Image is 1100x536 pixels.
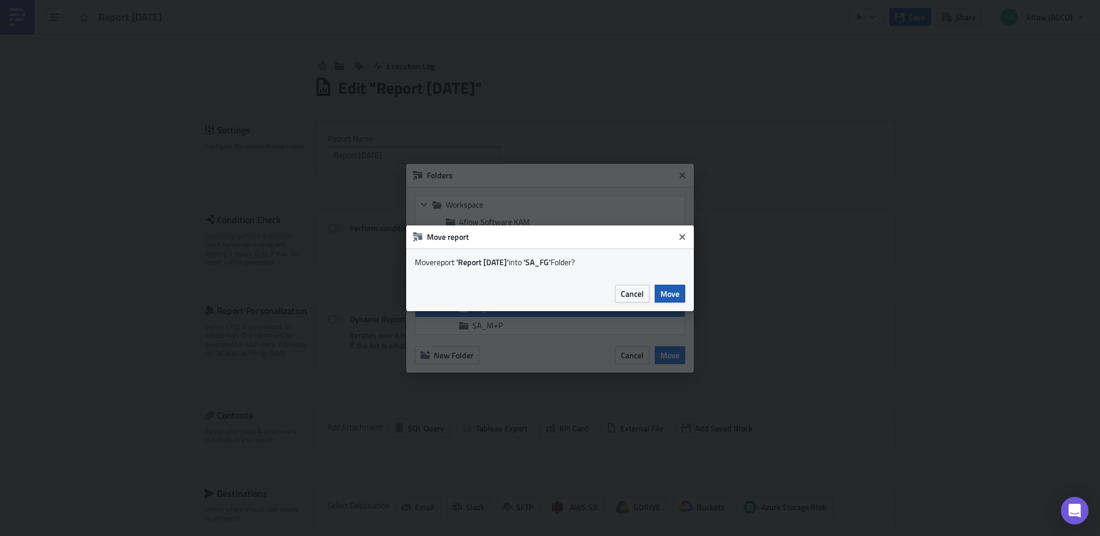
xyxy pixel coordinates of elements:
button: Cancel [615,285,650,303]
div: Move report into Folder? [415,257,685,267]
span: Cancel [621,288,644,300]
button: Move [655,285,685,303]
strong: 'SA_FG' [522,256,551,268]
strong: ' Report [DATE] ' [456,256,509,268]
h6: Move report [427,232,674,242]
div: Open Intercom Messenger [1061,497,1088,524]
button: Close [674,228,691,246]
span: Move [660,288,679,300]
